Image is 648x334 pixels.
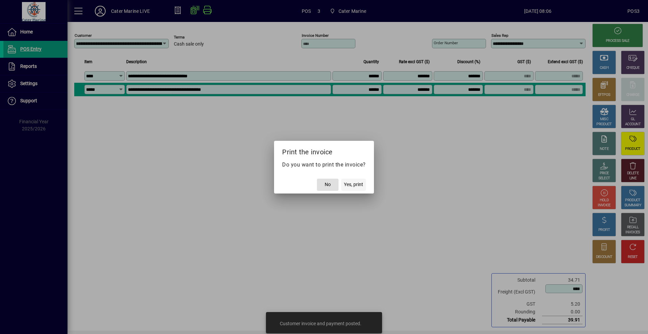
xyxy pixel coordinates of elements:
[341,179,366,191] button: Yes, print
[317,179,339,191] button: No
[325,181,331,188] span: No
[344,181,363,188] span: Yes, print
[282,161,366,169] p: Do you want to print the invoice?
[274,141,374,160] h2: Print the invoice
